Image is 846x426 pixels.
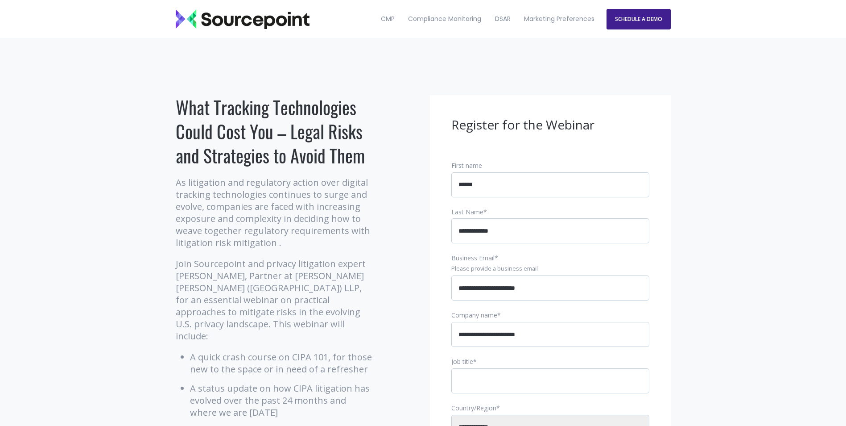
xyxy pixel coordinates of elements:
[451,357,473,366] span: Job title
[451,404,496,412] span: Country/Region
[451,208,483,216] span: Last Name
[176,176,374,249] p: As litigation and regulatory action over digital tracking technologies continues to surge and evo...
[607,9,671,29] a: SCHEDULE A DEMO
[451,161,482,170] span: First name
[190,351,374,375] li: A quick crash course on CIPA 101, for those new to the space or in need of a refresher
[451,311,497,319] span: Company name
[176,258,374,342] p: Join Sourcepoint and privacy litigation expert [PERSON_NAME], Partner at [PERSON_NAME] [PERSON_NA...
[176,95,374,167] h1: What Tracking Technologies Could Cost You – Legal Risks and Strategies to Avoid Them
[451,265,649,273] legend: Please provide a business email
[451,254,495,262] span: Business Email
[176,9,310,29] img: Sourcepoint_logo_black_transparent (2)-2
[451,117,649,134] h3: Register for the Webinar
[190,382,374,418] li: A status update on how CIPA litigation has evolved over the past 24 months and where we are [DATE]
